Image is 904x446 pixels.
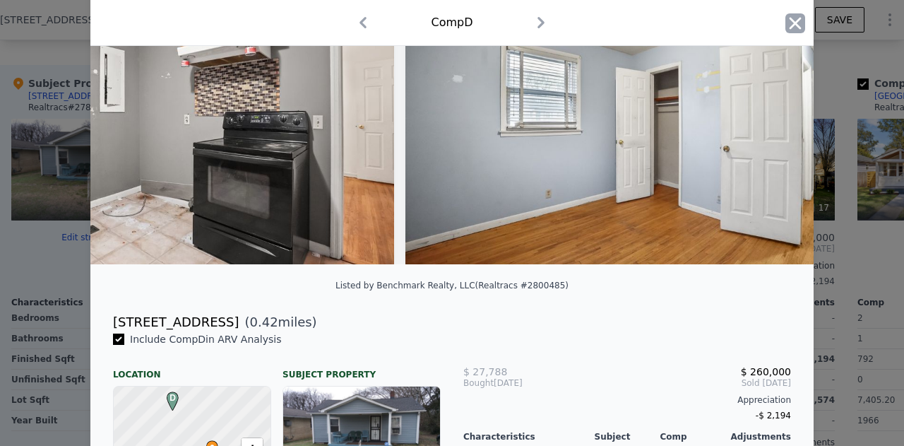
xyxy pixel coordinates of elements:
div: Characteristics [463,431,595,442]
div: Comp D [431,14,472,31]
div: Adjustments [725,431,791,442]
span: Include Comp D in ARV Analysis [124,334,287,345]
div: [DATE] [463,377,573,389]
span: Bought [463,377,494,389]
div: Subject Property [282,358,441,380]
span: -$ 2,194 [756,411,791,421]
span: 0.42 [250,315,278,329]
div: D [163,392,172,400]
div: Location [113,358,271,380]
span: Sold [DATE] [573,377,791,389]
span: $ 260,000 [741,366,791,377]
div: Subject [595,431,660,442]
span: ( miles) [239,312,316,332]
span: $ 27,788 [463,366,507,377]
div: Listed by Benchmark Realty, LLC (Realtracs #2800485) [335,281,569,291]
div: Appreciation [463,394,791,406]
div: Comp [660,431,725,442]
span: D [163,392,182,404]
div: [STREET_ADDRESS] [113,312,239,332]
